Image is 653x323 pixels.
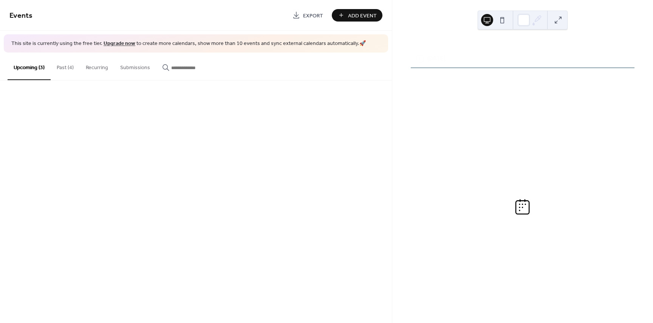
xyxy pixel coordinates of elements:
[303,12,323,20] span: Export
[104,39,135,49] a: Upgrade now
[9,8,32,23] span: Events
[8,53,51,80] button: Upcoming (3)
[80,53,114,79] button: Recurring
[11,40,366,48] span: This site is currently using the free tier. to create more calendars, show more than 10 events an...
[348,12,377,20] span: Add Event
[332,9,382,22] button: Add Event
[411,40,634,49] div: Upcoming events
[51,53,80,79] button: Past (4)
[287,9,329,22] a: Export
[114,53,156,79] button: Submissions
